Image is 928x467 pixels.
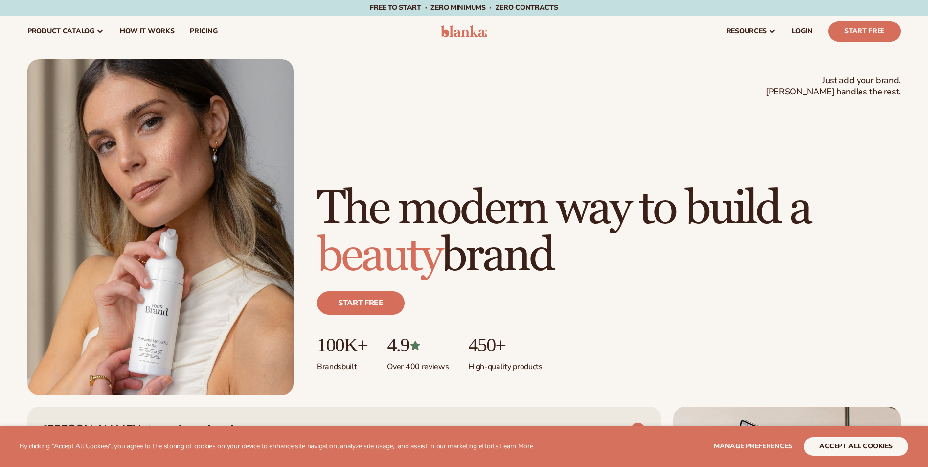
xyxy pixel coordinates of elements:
p: 450+ [468,334,542,356]
a: pricing [182,16,225,47]
p: 100K+ [317,334,367,356]
span: How It Works [120,27,175,35]
span: pricing [190,27,217,35]
p: By clicking "Accept All Cookies", you agree to the storing of cookies on your device to enhance s... [20,443,533,451]
a: resources [719,16,784,47]
p: High-quality products [468,356,542,372]
a: VIEW PRODUCTS [560,422,646,438]
span: Just add your brand. [PERSON_NAME] handles the rest. [766,75,901,98]
img: Female holding tanning mousse. [27,59,294,395]
img: logo [441,25,487,37]
p: 4.9 [387,334,449,356]
a: Start Free [828,21,901,42]
span: beauty [317,227,441,284]
span: LOGIN [792,27,813,35]
a: LOGIN [784,16,820,47]
button: Manage preferences [714,437,792,456]
span: product catalog [27,27,94,35]
p: Brands built [317,356,367,372]
p: Over 400 reviews [387,356,449,372]
a: Learn More [499,442,533,451]
button: accept all cookies [804,437,908,456]
span: Free to start · ZERO minimums · ZERO contracts [370,3,558,12]
span: Manage preferences [714,442,792,451]
span: resources [726,27,767,35]
a: Start free [317,291,405,315]
a: How It Works [112,16,182,47]
a: product catalog [20,16,112,47]
h1: The modern way to build a brand [317,186,901,280]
